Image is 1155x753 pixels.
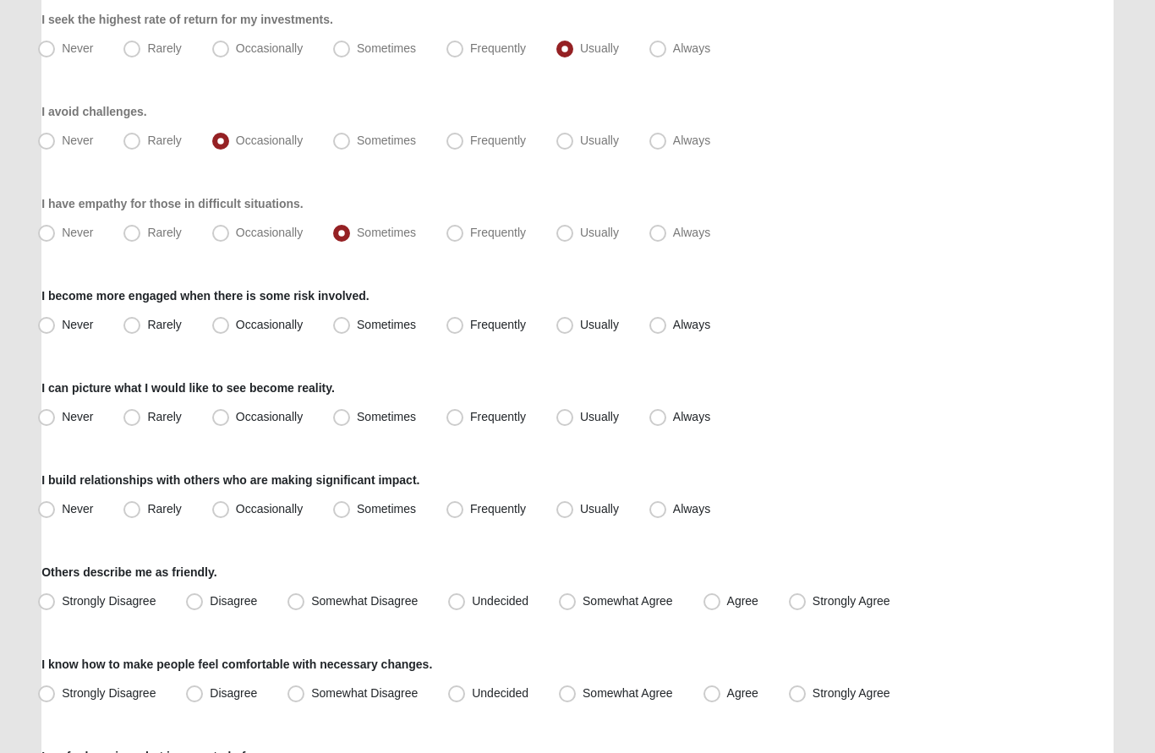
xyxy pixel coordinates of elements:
span: Usually [580,318,619,331]
span: Always [673,41,710,55]
span: Strongly Agree [813,686,890,700]
span: Always [673,502,710,516]
span: Usually [580,502,619,516]
label: I can picture what I would like to see become reality. [41,379,335,396]
span: Usually [580,41,619,55]
span: Rarely [147,41,181,55]
span: Somewhat Agree [583,686,673,700]
span: Frequently [470,226,526,239]
span: Rarely [147,318,181,331]
span: Occasionally [236,318,303,331]
span: Sometimes [357,41,416,55]
span: Frequently [470,134,526,147]
span: Never [62,318,93,331]
span: Sometimes [357,226,416,239]
span: Agree [727,686,758,700]
label: I seek the highest rate of return for my investments. [41,11,333,28]
span: Never [62,134,93,147]
span: Somewhat Disagree [311,594,418,608]
span: Never [62,502,93,516]
span: Rarely [147,502,181,516]
span: Occasionally [236,41,303,55]
span: Strongly Disagree [62,686,156,700]
span: Undecided [472,686,528,700]
span: Rarely [147,226,181,239]
span: Always [673,226,710,239]
span: Somewhat Agree [583,594,673,608]
span: Usually [580,410,619,423]
span: Occasionally [236,502,303,516]
span: Rarely [147,410,181,423]
label: Others describe me as friendly. [41,564,217,581]
span: Sometimes [357,134,416,147]
span: Frequently [470,502,526,516]
span: Usually [580,134,619,147]
span: Never [62,41,93,55]
span: Somewhat Disagree [311,686,418,700]
span: Frequently [470,410,526,423]
span: Always [673,410,710,423]
label: I become more engaged when there is some risk involved. [41,287,369,304]
span: Sometimes [357,318,416,331]
span: Occasionally [236,410,303,423]
span: Occasionally [236,134,303,147]
span: Strongly Agree [813,594,890,608]
span: Disagree [210,594,257,608]
span: Usually [580,226,619,239]
label: I know how to make people feel comfortable with necessary changes. [41,656,432,673]
span: Sometimes [357,502,416,516]
span: Agree [727,594,758,608]
span: Strongly Disagree [62,594,156,608]
span: Sometimes [357,410,416,423]
span: Always [673,134,710,147]
span: Undecided [472,594,528,608]
span: Frequently [470,41,526,55]
span: Frequently [470,318,526,331]
span: Rarely [147,134,181,147]
span: Never [62,226,93,239]
span: Occasionally [236,226,303,239]
label: I have empathy for those in difficult situations. [41,195,304,212]
span: Never [62,410,93,423]
span: Always [673,318,710,331]
span: Disagree [210,686,257,700]
label: I build relationships with others who are making significant impact. [41,472,419,488]
label: I avoid challenges. [41,103,147,120]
